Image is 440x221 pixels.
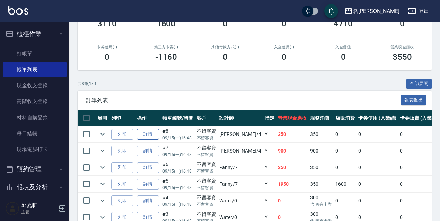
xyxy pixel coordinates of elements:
[308,143,334,159] td: 900
[381,45,423,49] h2: 營業現金應收
[135,110,161,126] th: 操作
[97,162,108,173] button: expand row
[334,19,353,28] h3: 4710
[111,129,133,140] button: 列印
[3,25,67,43] button: 櫃檯作業
[393,52,412,62] h3: 3550
[21,202,56,209] h5: 邱嘉軒
[276,126,309,142] td: 350
[334,176,357,192] td: 1600
[218,159,263,176] td: Fanny /7
[3,126,67,141] a: 每日結帳
[398,126,440,142] td: 0
[3,110,67,126] a: 材料自購登錄
[282,52,287,62] h3: 0
[111,179,133,190] button: 列印
[334,143,357,159] td: 0
[357,176,398,192] td: 0
[282,19,287,28] h3: 0
[197,135,216,141] p: 不留客資
[357,193,398,209] td: 0
[342,4,402,18] button: 名[PERSON_NAME]
[204,45,246,49] h2: 其他付款方式(-)
[111,195,133,206] button: 列印
[197,151,216,158] p: 不留客資
[334,110,357,126] th: 店販消費
[197,211,216,218] div: 不留客資
[3,46,67,62] a: 打帳單
[263,176,276,192] td: Y
[97,195,108,206] button: expand row
[341,52,346,62] h3: 0
[263,126,276,142] td: Y
[276,176,309,192] td: 1950
[97,19,117,28] h3: 3110
[197,201,216,208] p: 不留客資
[137,179,159,190] a: 詳情
[218,143,263,159] td: [PERSON_NAME] /4
[162,185,193,191] p: 09/15 (一) 16:48
[162,151,193,158] p: 09/15 (一) 16:48
[161,193,195,209] td: #4
[263,45,305,49] h2: 入金使用(-)
[197,144,216,151] div: 不留客資
[145,45,187,49] h2: 第三方卡券(-)
[398,143,440,159] td: 0
[223,52,228,62] h3: 0
[310,201,332,208] p: 含 舊有卡券
[401,95,426,105] button: 報表匯出
[197,161,216,168] div: 不留客資
[161,126,195,142] td: #8
[218,193,263,209] td: Water /0
[97,146,108,156] button: expand row
[137,162,159,173] a: 詳情
[334,126,357,142] td: 0
[276,159,309,176] td: 350
[3,141,67,157] a: 現場電腦打卡
[276,110,309,126] th: 營業現金應收
[357,159,398,176] td: 0
[308,110,334,126] th: 服務消費
[3,77,67,93] a: 現金收支登錄
[137,195,159,206] a: 詳情
[398,176,440,192] td: 0
[111,146,133,156] button: 列印
[308,193,334,209] td: 300
[86,97,401,104] span: 訂單列表
[357,126,398,142] td: 0
[334,193,357,209] td: 0
[276,143,309,159] td: 900
[137,146,159,156] a: 詳情
[21,209,56,215] p: 主管
[109,110,135,126] th: 列印
[162,168,193,174] p: 09/15 (一) 16:48
[308,159,334,176] td: 350
[86,45,128,49] h2: 卡券使用(-)
[400,19,405,28] h3: 0
[97,179,108,189] button: expand row
[334,159,357,176] td: 0
[161,159,195,176] td: #6
[218,126,263,142] td: [PERSON_NAME] /4
[357,110,398,126] th: 卡券使用 (入業績)
[263,193,276,209] td: Y
[276,193,309,209] td: 0
[353,7,399,16] div: 名[PERSON_NAME]
[223,19,228,28] h3: 0
[197,194,216,201] div: 不留客資
[111,162,133,173] button: 列印
[197,128,216,135] div: 不留客資
[197,168,216,174] p: 不留客資
[398,110,440,126] th: 卡券販賣 (入業績)
[197,185,216,191] p: 不留客資
[162,135,193,141] p: 09/15 (一) 16:48
[195,110,218,126] th: 客戶
[357,143,398,159] td: 0
[398,193,440,209] td: 0
[161,143,195,159] td: #7
[324,4,338,18] button: save
[406,79,432,89] button: 全部展開
[3,93,67,109] a: 高階收支登錄
[218,110,263,126] th: 設計師
[8,6,28,15] img: Logo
